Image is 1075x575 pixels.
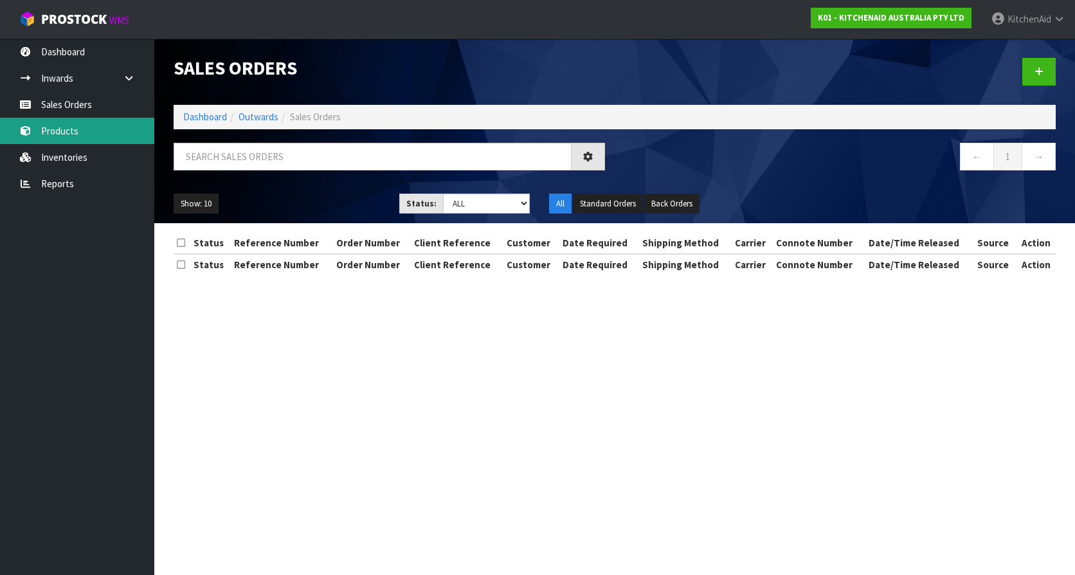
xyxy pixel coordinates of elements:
th: Date Required [559,233,639,253]
th: Customer [503,233,559,253]
img: cube-alt.png [19,11,35,27]
a: Dashboard [183,111,227,123]
th: Date Required [559,254,639,275]
th: Status [190,254,231,275]
th: Order Number [333,254,411,275]
strong: Status: [406,198,437,209]
th: Carrier [732,254,773,275]
a: 1 [993,143,1022,170]
th: Source [974,233,1016,253]
a: ← [960,143,994,170]
th: Customer [503,254,559,275]
th: Carrier [732,233,773,253]
th: Reference Number [231,233,332,253]
a: Outwards [239,111,278,123]
th: Shipping Method [639,233,732,253]
th: Client Reference [411,233,503,253]
th: Connote Number [773,233,865,253]
th: Source [974,254,1016,275]
small: WMS [109,14,129,26]
nav: Page navigation [624,143,1056,174]
th: Status [190,233,231,253]
th: Date/Time Released [865,254,973,275]
input: Search sales orders [174,143,572,170]
th: Shipping Method [639,254,732,275]
th: Order Number [333,233,411,253]
a: → [1022,143,1056,170]
th: Date/Time Released [865,233,973,253]
span: KitchenAid [1007,13,1051,25]
th: Reference Number [231,254,332,275]
strong: K01 - KITCHENAID AUSTRALIA PTY LTD [818,12,964,23]
h1: Sales Orders [174,58,605,78]
th: Connote Number [773,254,865,275]
button: Show: 10 [174,194,219,214]
th: Action [1016,254,1056,275]
span: Sales Orders [290,111,341,123]
th: Client Reference [411,254,503,275]
button: All [549,194,572,214]
button: Standard Orders [573,194,643,214]
span: ProStock [41,11,107,28]
button: Back Orders [644,194,700,214]
th: Action [1016,233,1056,253]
